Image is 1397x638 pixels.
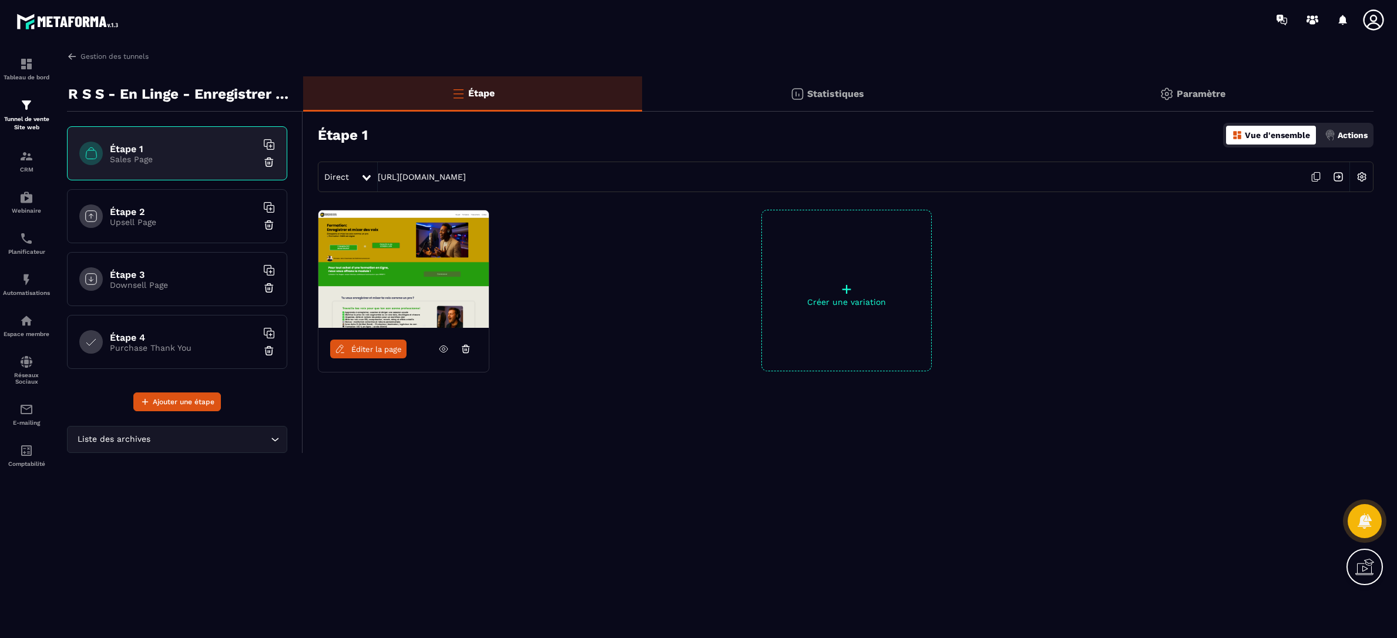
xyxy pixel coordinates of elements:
[378,172,466,182] a: [URL][DOMAIN_NAME]
[263,345,275,357] img: trash
[19,190,33,204] img: automations
[153,433,268,446] input: Search for option
[318,127,368,143] h3: Étape 1
[3,305,50,346] a: automationsautomationsEspace membre
[3,182,50,223] a: automationsautomationsWebinaire
[3,394,50,435] a: emailemailE-mailing
[19,273,33,287] img: automations
[19,231,33,246] img: scheduler
[110,332,257,343] h6: Étape 4
[1232,130,1242,140] img: dashboard-orange.40269519.svg
[110,217,257,227] p: Upsell Page
[110,155,257,164] p: Sales Page
[133,392,221,411] button: Ajouter une étape
[110,280,257,290] p: Downsell Page
[1160,87,1174,101] img: setting-gr.5f69749f.svg
[263,219,275,231] img: trash
[468,88,495,99] p: Étape
[263,156,275,168] img: trash
[19,98,33,112] img: formation
[324,172,349,182] span: Direct
[3,207,50,214] p: Webinaire
[3,419,50,426] p: E-mailing
[1245,130,1310,140] p: Vue d'ensemble
[1327,166,1349,188] img: arrow-next.bcc2205e.svg
[110,206,257,217] h6: Étape 2
[3,115,50,132] p: Tunnel de vente Site web
[19,444,33,458] img: accountant
[451,86,465,100] img: bars-o.4a397970.svg
[3,89,50,140] a: formationformationTunnel de vente Site web
[762,281,931,297] p: +
[3,461,50,467] p: Comptabilité
[67,51,78,62] img: arrow
[3,290,50,296] p: Automatisations
[3,435,50,476] a: accountantaccountantComptabilité
[3,372,50,385] p: Réseaux Sociaux
[3,140,50,182] a: formationformationCRM
[16,11,122,32] img: logo
[75,433,153,446] span: Liste des archives
[68,82,294,106] p: R S S - En Linge - Enregistrer et mixer des voix
[153,396,214,408] span: Ajouter une étape
[3,166,50,173] p: CRM
[19,402,33,417] img: email
[263,282,275,294] img: trash
[19,149,33,163] img: formation
[330,340,407,358] a: Éditer la page
[3,223,50,264] a: schedulerschedulerPlanificateur
[19,314,33,328] img: automations
[3,74,50,80] p: Tableau de bord
[3,249,50,255] p: Planificateur
[3,48,50,89] a: formationformationTableau de bord
[1351,166,1373,188] img: setting-w.858f3a88.svg
[67,51,149,62] a: Gestion des tunnels
[1177,88,1225,99] p: Paramètre
[1325,130,1335,140] img: actions.d6e523a2.png
[19,355,33,369] img: social-network
[110,143,257,155] h6: Étape 1
[3,264,50,305] a: automationsautomationsAutomatisations
[110,343,257,352] p: Purchase Thank You
[790,87,804,101] img: stats.20deebd0.svg
[807,88,864,99] p: Statistiques
[19,57,33,71] img: formation
[67,426,287,453] div: Search for option
[762,297,931,307] p: Créer une variation
[351,345,402,354] span: Éditer la page
[1338,130,1368,140] p: Actions
[3,331,50,337] p: Espace membre
[3,346,50,394] a: social-networksocial-networkRéseaux Sociaux
[110,269,257,280] h6: Étape 3
[318,210,489,328] img: image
